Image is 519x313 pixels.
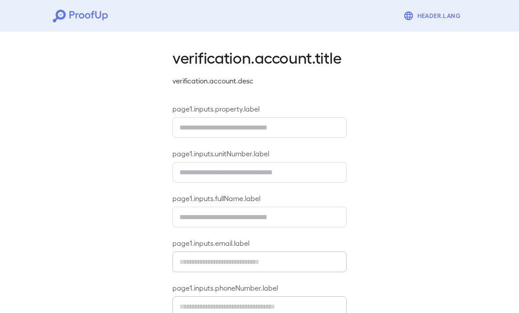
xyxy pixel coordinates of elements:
[172,104,347,114] label: page1.inputs.property.label
[172,283,347,293] label: page1.inputs.phoneNumber.label
[172,47,347,67] h2: verification.account.title
[172,76,347,86] p: verification.account.desc
[172,148,347,158] label: page1.inputs.unitNumber.label
[400,7,466,25] button: header.lang
[172,238,347,248] label: page1.inputs.email.label
[172,193,347,203] label: page1.inputs.fullName.label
